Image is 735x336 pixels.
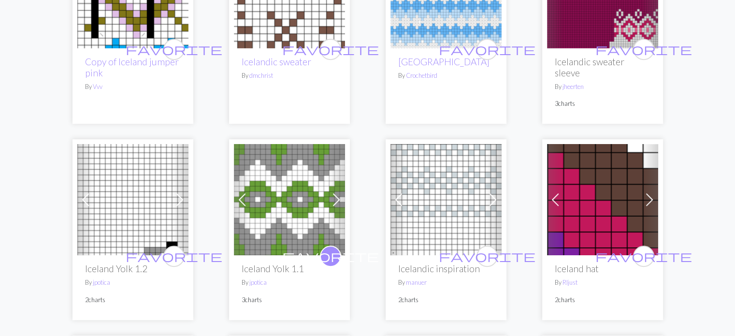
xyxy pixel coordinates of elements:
i: favourite [126,40,222,59]
i: favourite [439,247,535,266]
button: favourite [163,246,185,267]
a: Vvv [93,83,102,90]
h2: Iceland Yolk 1.2 [85,263,181,274]
button: favourite [163,39,185,60]
img: Iceland hat [547,144,658,255]
i: favourite [282,247,379,266]
i: favourite [126,247,222,266]
p: By [398,71,494,80]
span: favorite [126,42,222,57]
a: Crochetbird [406,72,437,79]
a: jpotica [249,278,267,286]
a: manuer [406,278,427,286]
a: jheerten [562,83,584,90]
h2: Iceland Yolk 1.1 [242,263,337,274]
span: favorite [595,42,692,57]
a: Copy of Iceland jumper pink [85,56,179,78]
button: favourite [476,39,498,60]
p: By [555,278,650,287]
button: favourite [320,39,341,60]
a: jpotica [93,278,110,286]
span: favorite [126,248,222,263]
img: Icelandic inspiration [390,144,502,255]
i: favourite [595,40,692,59]
p: 2 charts [555,295,650,305]
h2: Iceland hat [555,263,650,274]
p: By [555,82,650,91]
p: By [242,71,337,80]
span: favorite [282,248,379,263]
span: favorite [439,248,535,263]
a: [GEOGRAPHIC_DATA] [398,56,490,67]
p: By [242,278,337,287]
i: favourite [595,247,692,266]
span: favorite [595,248,692,263]
p: By [85,82,181,91]
p: 2 charts [85,295,181,305]
h2: Icelandic sweater sleeve [555,56,650,78]
button: favourite [476,246,498,267]
p: By [85,278,181,287]
button: favourite [633,246,654,267]
a: Icelandic inspiration [390,194,502,203]
button: favourite [320,246,341,267]
button: favourite [633,39,654,60]
img: Iceland Yolk 1.0 [234,144,345,255]
i: favourite [282,40,379,59]
img: Iceland Yolk 1.2 [77,144,188,255]
a: Iceland Yolk 1.2 [77,194,188,203]
a: Iceland Yolk 1.0 [234,194,345,203]
a: Rljust [562,278,577,286]
a: Iceland hat [547,194,658,203]
a: Icelandic sweater [242,56,311,67]
span: favorite [439,42,535,57]
a: dmchrist [249,72,273,79]
p: By [398,278,494,287]
p: 2 charts [398,295,494,305]
i: favourite [439,40,535,59]
p: 3 charts [555,99,650,108]
h2: Icelandic inspiration [398,263,494,274]
p: 3 charts [242,295,337,305]
span: favorite [282,42,379,57]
